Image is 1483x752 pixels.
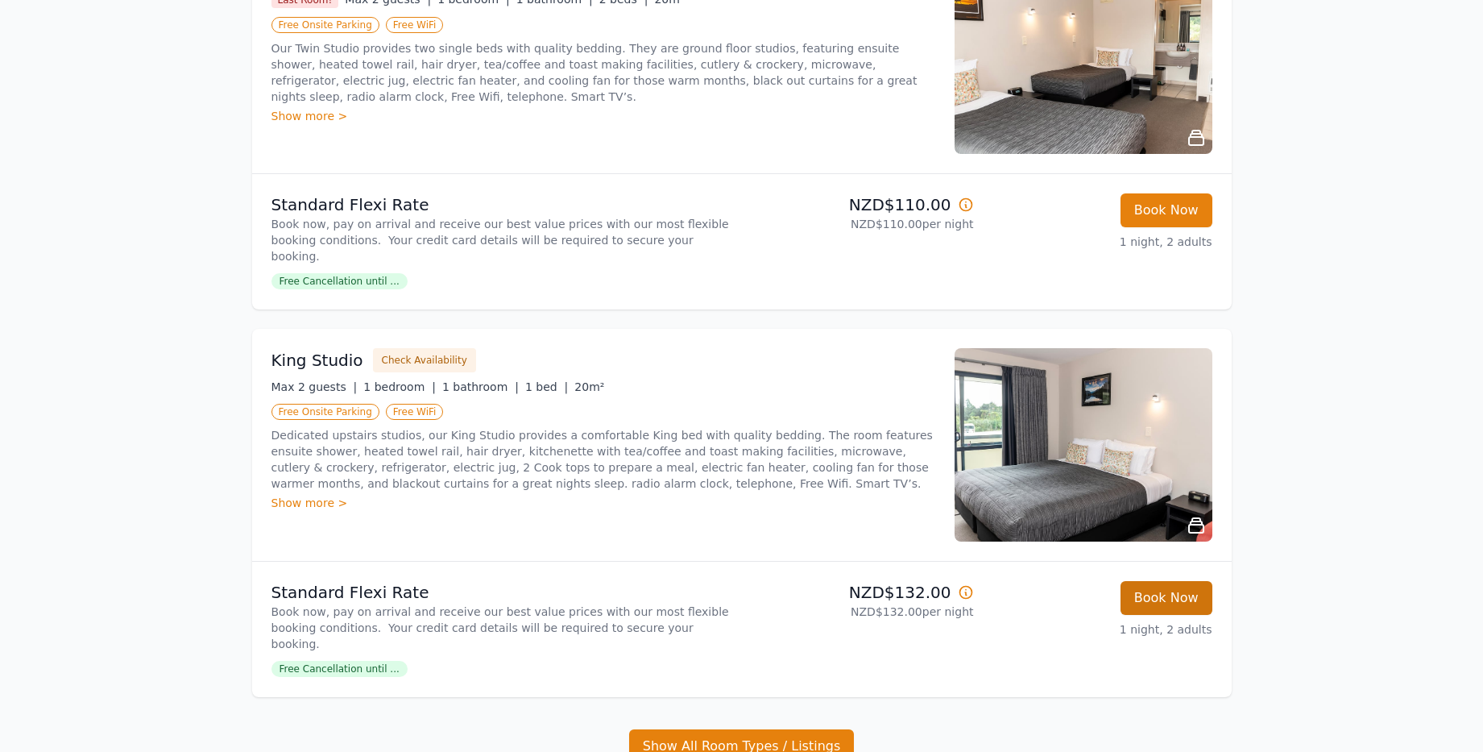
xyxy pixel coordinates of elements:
button: Check Availability [373,348,476,372]
span: Max 2 guests | [271,380,358,393]
span: 1 bathroom | [442,380,519,393]
p: NZD$110.00 [748,193,974,216]
p: 1 night, 2 adults [987,621,1212,638]
p: Book now, pay on arrival and receive our best value prices with our most flexible booking conditi... [271,604,735,652]
span: Free WiFi [386,404,444,420]
span: Free Cancellation until ... [271,661,408,677]
p: Standard Flexi Rate [271,581,735,604]
p: 1 night, 2 adults [987,234,1212,250]
span: 20m² [574,380,604,393]
span: 1 bed | [525,380,568,393]
p: Standard Flexi Rate [271,193,735,216]
button: Book Now [1121,581,1212,615]
p: Book now, pay on arrival and receive our best value prices with our most flexible booking conditi... [271,216,735,264]
p: Dedicated upstairs studios, our King Studio provides a comfortable King bed with quality bedding.... [271,427,935,492]
p: Our Twin Studio provides two single beds with quality bedding. They are ground floor studios, fea... [271,40,935,105]
h3: King Studio [271,349,363,372]
span: Free Cancellation until ... [271,273,408,289]
p: NZD$132.00 per night [748,604,974,620]
button: Book Now [1121,193,1212,227]
span: Free Onsite Parking [271,404,379,420]
div: Show more > [271,495,935,511]
div: Show more > [271,108,935,124]
p: NZD$110.00 per night [748,216,974,232]
span: 1 bedroom | [363,380,436,393]
p: NZD$132.00 [748,581,974,604]
span: Free Onsite Parking [271,17,379,33]
span: Free WiFi [386,17,444,33]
